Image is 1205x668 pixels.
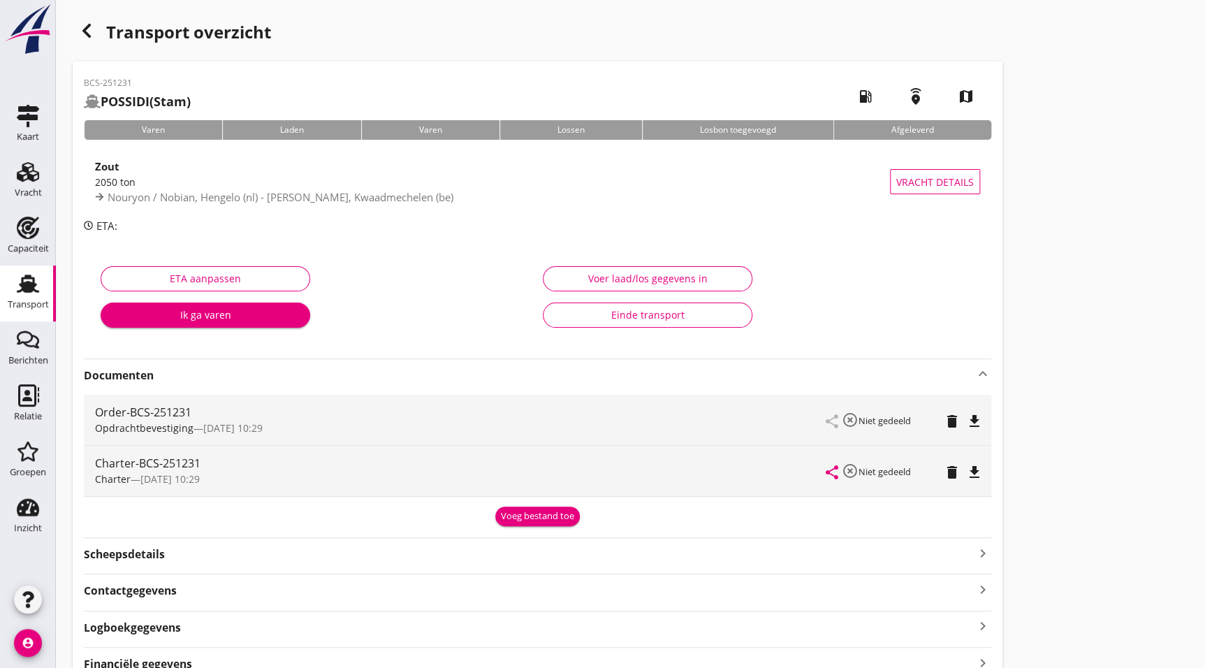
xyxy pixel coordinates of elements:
[112,307,299,322] div: Ik ga varen
[95,472,826,486] div: —
[84,151,991,212] a: Zout2050 tonNouryon / Nobian, Hengelo (nl) - [PERSON_NAME], Kwaadmechelen (be)Vracht details
[896,175,974,189] span: Vracht details
[84,120,222,140] div: Varen
[8,356,48,365] div: Berichten
[846,77,885,116] i: local_gas_station
[95,472,131,486] span: Charter
[95,159,119,173] strong: Zout
[96,219,117,233] span: ETA:
[222,120,361,140] div: Laden
[859,465,911,478] small: Niet gedeeld
[947,77,986,116] i: map
[84,77,191,89] p: BCS-251231
[944,464,961,481] i: delete
[555,271,740,286] div: Voer laad/los gegevens in
[824,464,840,481] i: share
[84,546,165,562] strong: Scheepsdetails
[95,175,890,189] div: 2050 ton
[84,620,181,636] strong: Logboekgegevens
[95,421,193,435] span: Opdrachtbevestiging
[974,580,991,599] i: keyboard_arrow_right
[842,412,859,428] i: highlight_off
[966,413,983,430] i: file_download
[14,523,42,532] div: Inzicht
[203,421,263,435] span: [DATE] 10:29
[84,368,974,384] strong: Documenten
[14,412,42,421] div: Relatie
[101,303,310,328] button: Ik ga varen
[101,266,310,291] button: ETA aanpassen
[95,421,826,435] div: —
[95,455,826,472] div: Charter-BCS-251231
[974,365,991,382] i: keyboard_arrow_up
[15,188,42,197] div: Vracht
[84,92,191,111] h2: (Stam)
[501,509,574,523] div: Voeg bestand toe
[8,244,49,253] div: Capaciteit
[84,583,177,599] strong: Contactgegevens
[859,414,911,427] small: Niet gedeeld
[8,300,49,309] div: Transport
[642,120,833,140] div: Losbon toegevoegd
[361,120,499,140] div: Varen
[14,629,42,657] i: account_circle
[896,77,935,116] i: emergency_share
[3,3,53,55] img: logo-small.a267ee39.svg
[833,120,991,140] div: Afgeleverd
[944,413,961,430] i: delete
[73,17,1002,61] h1: Transport overzicht
[555,307,740,322] div: Einde transport
[543,303,752,328] button: Einde transport
[495,507,580,526] button: Voeg bestand toe
[499,120,642,140] div: Lossen
[140,472,200,486] span: [DATE] 10:29
[17,132,39,141] div: Kaart
[543,266,752,291] button: Voer laad/los gegevens in
[10,467,46,477] div: Groepen
[108,190,453,204] span: Nouryon / Nobian, Hengelo (nl) - [PERSON_NAME], Kwaadmechelen (be)
[890,169,980,194] button: Vracht details
[974,617,991,636] i: keyboard_arrow_right
[112,271,298,286] div: ETA aanpassen
[966,464,983,481] i: file_download
[842,463,859,479] i: highlight_off
[974,544,991,562] i: keyboard_arrow_right
[95,404,826,421] div: Order-BCS-251231
[101,93,149,110] strong: POSSIDI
